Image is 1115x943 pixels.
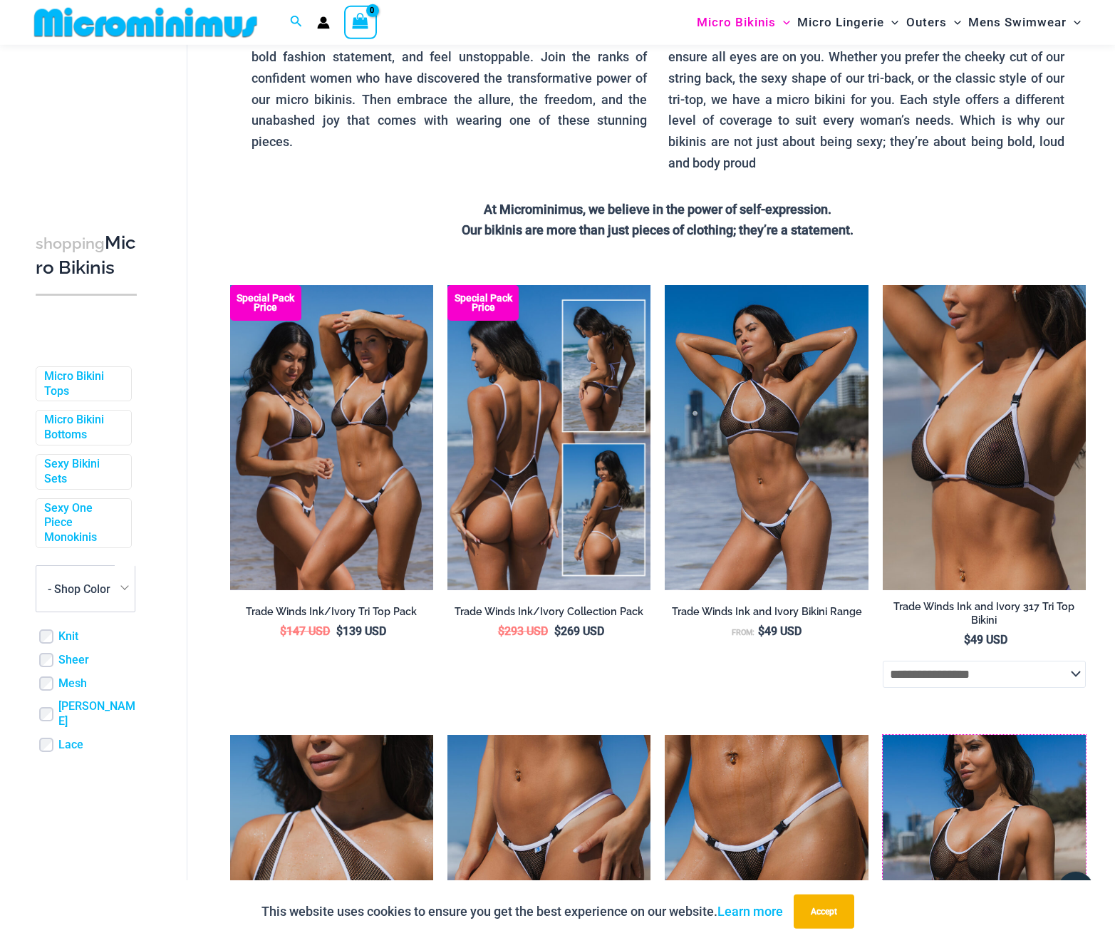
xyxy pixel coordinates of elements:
[36,231,137,280] h3: Micro Bikinis
[758,624,764,638] span: $
[903,4,965,41] a: OutersMenu ToggleMenu Toggle
[484,202,831,217] strong: At Microminimus, we believe in the power of self-expression.
[230,605,433,619] h2: Trade Winds Ink/Ivory Tri Top Pack
[691,2,1087,43] nav: Site Navigation
[665,285,868,590] a: Tradewinds Ink and Ivory 384 Halter 453 Micro 02Tradewinds Ink and Ivory 384 Halter 453 Micro 01T...
[44,457,120,487] a: Sexy Bikini Sets
[794,895,854,929] button: Accept
[758,624,802,638] bdi: 49 USD
[883,600,1086,632] a: Trade Winds Ink and Ivory 317 Tri Top Bikini
[732,628,754,637] span: From:
[336,624,343,638] span: $
[797,4,884,41] span: Micro Lingerie
[44,369,120,399] a: Micro Bikini Tops
[58,653,89,668] a: Sheer
[48,582,110,596] span: - Shop Color
[794,4,902,41] a: Micro LingerieMenu ToggleMenu Toggle
[317,16,330,29] a: Account icon link
[906,4,947,41] span: Outers
[58,629,78,644] a: Knit
[36,235,105,252] span: shopping
[964,633,970,646] span: $
[58,699,137,729] a: [PERSON_NAME]
[447,285,650,590] a: Collection Pack Collection Pack b (1)Collection Pack b (1)
[947,4,961,41] span: Menu Toggle
[44,413,120,443] a: Micro Bikini Bottoms
[554,624,561,638] span: $
[280,624,286,638] span: $
[776,4,790,41] span: Menu Toggle
[884,4,898,41] span: Menu Toggle
[968,4,1067,41] span: Mens Swimwear
[447,285,650,590] img: Collection Pack b (1)
[1067,4,1081,41] span: Menu Toggle
[230,285,433,590] a: Top Bum Pack Top Bum Pack bTop Bum Pack b
[230,605,433,624] a: Trade Winds Ink/Ivory Tri Top Pack
[665,285,868,590] img: Tradewinds Ink and Ivory 384 Halter 453 Micro 02
[28,6,263,38] img: MM SHOP LOGO FLAT
[717,904,783,919] a: Learn more
[964,633,1007,646] bdi: 49 USD
[883,285,1086,590] img: Tradewinds Ink and Ivory 317 Tri Top 01
[693,4,794,41] a: Micro BikinisMenu ToggleMenu Toggle
[58,676,87,691] a: Mesh
[554,624,604,638] bdi: 269 USD
[230,285,433,590] img: Top Bum Pack
[883,285,1086,590] a: Tradewinds Ink and Ivory 317 Tri Top 01Tradewinds Ink and Ivory 317 Tri Top 453 Micro 06Tradewind...
[462,222,854,237] strong: Our bikinis are more than just pieces of clothing; they’re a statement.
[280,624,330,638] bdi: 147 USD
[665,605,868,619] h2: Trade Winds Ink and Ivory Bikini Range
[447,605,650,619] h2: Trade Winds Ink/Ivory Collection Pack
[36,566,135,612] span: - Shop Color
[697,4,776,41] span: Micro Bikinis
[498,624,504,638] span: $
[447,605,650,624] a: Trade Winds Ink/Ivory Collection Pack
[230,294,301,312] b: Special Pack Price
[290,14,303,31] a: Search icon link
[261,901,783,922] p: This website uses cookies to ensure you get the best experience on our website.
[36,565,135,612] span: - Shop Color
[44,501,120,545] a: Sexy One Piece Monokinis
[336,624,386,638] bdi: 139 USD
[58,738,83,753] a: Lace
[498,624,548,638] bdi: 293 USD
[665,605,868,624] a: Trade Winds Ink and Ivory Bikini Range
[965,4,1084,41] a: Mens SwimwearMenu ToggleMenu Toggle
[344,6,377,38] a: View Shopping Cart, empty
[447,294,519,312] b: Special Pack Price
[883,600,1086,627] h2: Trade Winds Ink and Ivory 317 Tri Top Bikini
